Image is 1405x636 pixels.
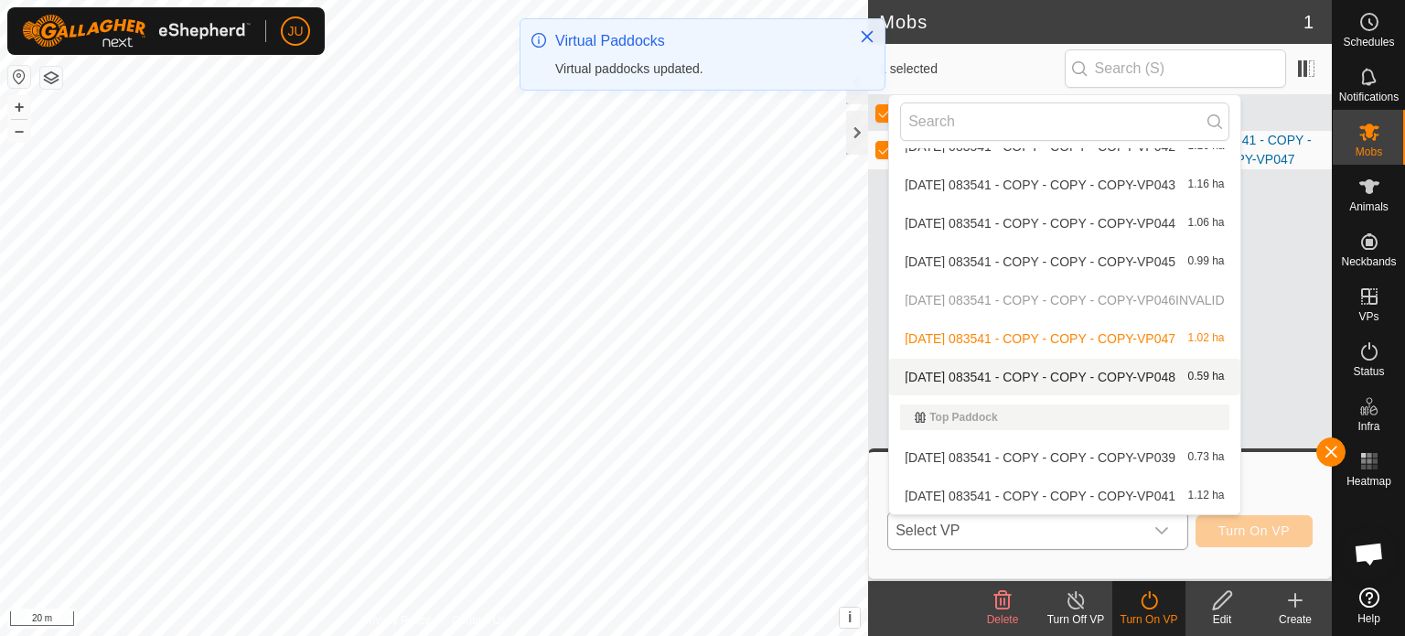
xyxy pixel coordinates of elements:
button: Close [854,24,880,49]
a: Contact Us [452,612,506,629]
h2: Mobs [879,11,1303,33]
span: Infra [1357,421,1379,432]
span: [DATE] 083541 - COPY - COPY - COPY-VP041 [905,490,1175,502]
span: 1 [1303,8,1314,36]
li: 2025-08-12 083541 - COPY - COPY - COPY-VP039 [889,439,1239,476]
span: [DATE] 083541 - COPY - COPY - COPY-VP043 [905,178,1175,191]
span: Animals [1349,201,1389,212]
span: 0.73 ha [1187,451,1224,464]
button: Reset Map [8,66,30,88]
li: 2025-08-12 083541 - COPY - COPY - COPY-VP041 [889,478,1239,514]
div: Virtual paddocks updated. [555,59,841,79]
span: Delete [987,613,1019,626]
span: 1 selected [879,59,1064,79]
div: Turn On VP [1112,611,1185,628]
span: Mobs [1356,146,1382,157]
span: Neckbands [1341,256,1396,267]
span: Help [1357,613,1380,624]
span: VPs [1358,311,1378,322]
div: Virtual Paddocks [555,30,841,52]
button: i [840,608,860,628]
span: 0.59 ha [1187,371,1224,383]
span: [DATE] 083541 - COPY - COPY - COPY-VP039 [905,451,1175,464]
span: Select VP [888,512,1143,549]
a: [DATE] 083541 - COPY - COPY - COPY-VP047 [1170,133,1312,167]
span: Notifications [1339,92,1399,102]
span: 0.99 ha [1187,255,1224,268]
div: Open chat [1342,526,1397,581]
div: Turn Off VP [1039,611,1112,628]
span: 1.16 ha [1187,178,1224,191]
input: Search [900,102,1228,141]
input: Search (S) [1065,49,1286,88]
span: 1.12 ha [1187,490,1224,502]
li: 2025-08-12 083541 - COPY - COPY - COPY-VP043 [889,167,1239,203]
span: [DATE] 083541 - COPY - COPY - COPY-VP048 [905,371,1175,383]
span: 1.06 ha [1187,217,1224,230]
div: dropdown trigger [1143,512,1180,549]
div: Edit [1185,611,1259,628]
span: Turn On VP [1218,523,1290,538]
li: 2025-08-12 083541 - COPY - COPY - COPY-VP044 [889,205,1239,242]
li: 2025-08-12 083541 - COPY - COPY - COPY-VP048 [889,359,1239,395]
span: Status [1353,366,1384,377]
li: 2025-08-12 083541 - COPY - COPY - COPY-VP045 [889,243,1239,280]
span: Schedules [1343,37,1394,48]
span: Heatmap [1346,476,1391,487]
button: Turn On VP [1196,515,1313,547]
th: VP [1163,95,1332,131]
li: 2025-08-12 083541 - COPY - COPY - COPY-VP047 [889,320,1239,357]
span: JU [287,22,303,41]
span: [DATE] 083541 - COPY - COPY - COPY-VP045 [905,255,1175,268]
div: Top Paddock [915,412,1214,423]
img: Gallagher Logo [22,15,251,48]
button: + [8,96,30,118]
span: [DATE] 083541 - COPY - COPY - COPY-VP047 [905,332,1175,345]
span: 1.02 ha [1187,332,1224,345]
a: Help [1333,580,1405,631]
div: Create [1259,611,1332,628]
button: – [8,120,30,142]
span: i [848,609,852,625]
span: [DATE] 083541 - COPY - COPY - COPY-VP044 [905,217,1175,230]
button: Map Layers [40,67,62,89]
a: Privacy Policy [362,612,431,629]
